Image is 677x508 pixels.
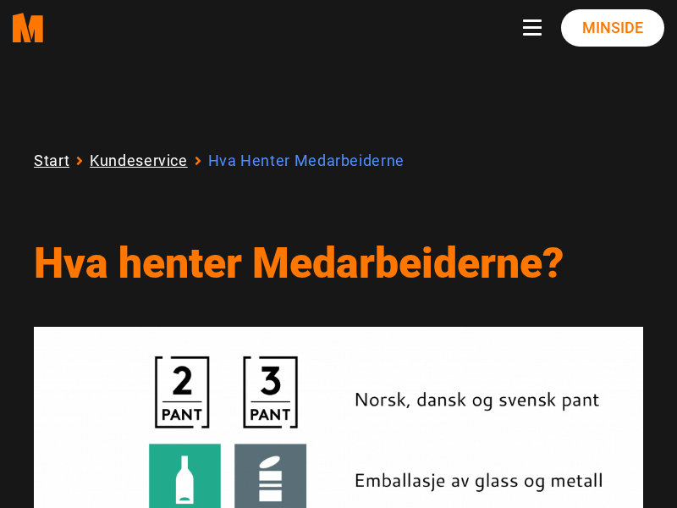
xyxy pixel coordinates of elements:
a: Kundeservice [90,148,188,174]
h1: Hva henter Medarbeiderne? [34,238,643,289]
a: Start [34,148,69,174]
button: Navbar toggle button [523,19,548,36]
a: Minside [561,9,664,47]
li: Hva Henter Medarbeiderne [208,148,405,174]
